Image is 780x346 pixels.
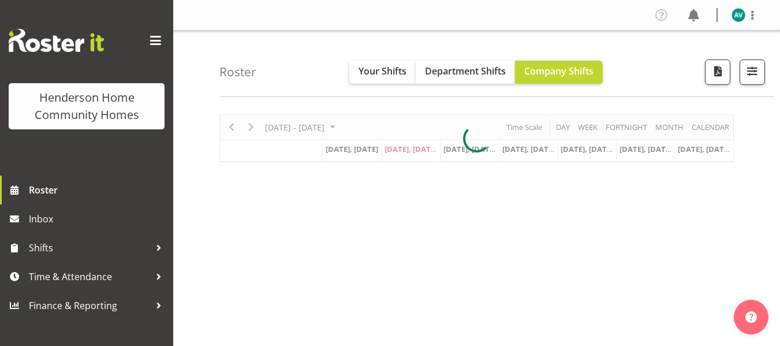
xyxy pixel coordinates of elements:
span: Finance & Reporting [29,297,150,314]
button: Department Shifts [416,61,515,84]
div: Henderson Home Community Homes [20,89,153,124]
img: asiasiga-vili8528.jpg [732,8,745,22]
span: Inbox [29,210,167,228]
span: Time & Attendance [29,268,150,285]
button: Your Shifts [349,61,416,84]
span: Shifts [29,239,150,256]
img: Rosterit website logo [9,29,104,52]
span: Roster [29,181,167,199]
img: help-xxl-2.png [745,311,757,323]
button: Company Shifts [515,61,603,84]
span: Department Shifts [425,65,506,77]
span: Company Shifts [524,65,594,77]
button: Filter Shifts [740,59,765,85]
span: Your Shifts [359,65,406,77]
button: Download a PDF of the roster according to the set date range. [705,59,730,85]
h4: Roster [219,65,256,79]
